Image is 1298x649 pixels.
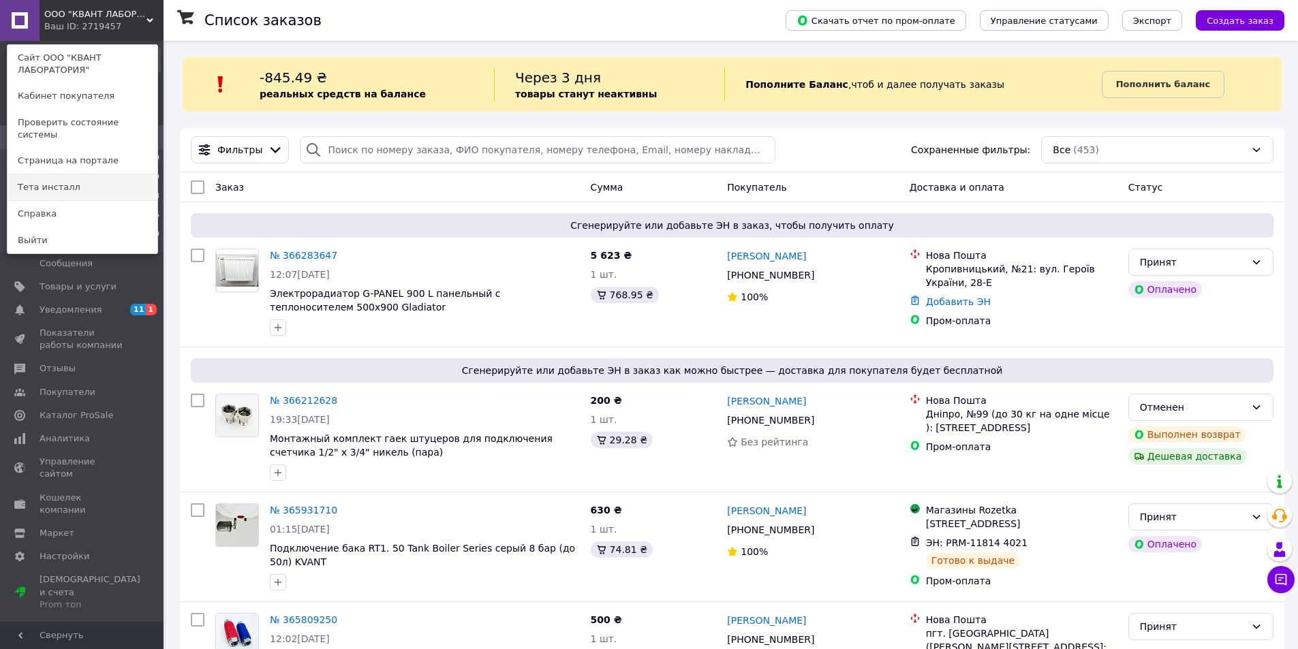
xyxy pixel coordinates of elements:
span: 100% [741,546,768,557]
div: Готово к выдаче [926,552,1020,569]
span: Создать заказ [1207,16,1273,26]
span: 630 ₴ [591,505,622,516]
span: 12:07[DATE] [270,269,330,280]
a: [PERSON_NAME] [727,249,806,263]
a: № 365931710 [270,505,337,516]
div: Выполнен возврат [1128,426,1246,443]
div: Нова Пошта [926,249,1117,262]
div: Пром-оплата [926,314,1117,328]
span: Сохраненные фильтры: [911,143,1030,157]
div: Принят [1140,619,1246,634]
span: Управление сайтом [40,456,126,480]
div: 74.81 ₴ [591,541,653,558]
span: Настройки [40,550,89,563]
a: [PERSON_NAME] [727,394,806,408]
button: Создать заказ [1196,10,1284,31]
div: Отменен [1140,400,1246,415]
a: Страница на портале [7,148,157,174]
h1: Список заказов [204,12,322,29]
div: Нова Пошта [926,613,1117,627]
div: [PHONE_NUMBER] [724,266,817,285]
button: Управление статусами [980,10,1109,31]
span: Сумма [591,182,623,193]
button: Скачать отчет по пром-оплате [786,10,966,31]
span: Подключение бака RT1. 50 Tank Boiler Series серый 8 бар (до 50л) KVANT [270,543,575,567]
span: Экспорт [1133,16,1171,26]
div: Оплачено [1128,536,1202,552]
span: Управление статусами [991,16,1098,26]
div: Дешевая доставка [1128,448,1248,464]
a: Проверить состояние системы [7,110,157,148]
span: 500 ₴ [591,614,622,625]
b: Пополнить баланс [1116,79,1210,89]
button: Экспорт [1122,10,1182,31]
span: 19:33[DATE] [270,414,330,425]
span: 12:02[DATE] [270,633,330,644]
span: Через 3 дня [515,69,601,86]
img: Фото товару [216,504,258,546]
span: Показатели работы компании [40,327,126,351]
span: ООО "КВАНТ ЛАБОРАТОРИЯ" [44,8,146,20]
a: [PERSON_NAME] [727,504,806,518]
img: :exclamation: [211,74,231,95]
span: Электрорадиатор G-PANEL 900 L панельный с теплоносителем 500х900 Gladiator [270,288,500,313]
a: Сайт ООО "КВАНТ ЛАБОРАТОРИЯ" [7,45,157,83]
span: 1 шт. [591,269,617,280]
a: [PERSON_NAME] [727,614,806,627]
div: [PHONE_NUMBER] [724,411,817,430]
span: 1 [146,304,157,315]
div: [PHONE_NUMBER] [724,520,817,539]
span: Сообщения [40,257,93,270]
div: [PHONE_NUMBER] [724,630,817,649]
div: Кропивницький, №21: вул. Героїв України, 28-Е [926,262,1117,289]
span: Фильтры [217,143,262,157]
span: 100% [741,291,768,302]
span: 1 шт. [591,524,617,535]
span: Статус [1128,182,1163,193]
span: Каталог ProSale [40,409,113,422]
span: Аналитика [40,432,90,445]
img: Фото товару [216,394,258,437]
span: Сгенерируйте или добавьте ЭН в заказ как можно быстрее — доставка для покупателя будет бесплатной [196,364,1268,377]
div: 768.95 ₴ [591,287,659,303]
span: [DEMOGRAPHIC_DATA] и счета [40,573,140,611]
a: Фото товару [215,503,259,547]
div: Нова Пошта [926,394,1117,407]
a: № 365809250 [270,614,337,625]
div: Магазины Rozetka [926,503,1117,517]
a: Кабинет покупателя [7,83,157,109]
a: Создать заказ [1182,14,1284,25]
a: № 366212628 [270,395,337,406]
b: реальных средств на балансе [260,89,426,99]
span: -845.49 ₴ [260,69,327,86]
span: ЭН: PRM-11814 4021 [926,537,1027,548]
a: Фото товару [215,249,259,292]
input: Поиск по номеру заказа, ФИО покупателя, номеру телефона, Email, номеру накладной [300,136,775,163]
div: Пром-оплата [926,440,1117,454]
div: Оплачено [1128,281,1202,298]
span: Доставка и оплата [910,182,1004,193]
span: 1 шт. [591,414,617,425]
span: 01:15[DATE] [270,524,330,535]
span: Все [1053,143,1070,157]
b: Пополните Баланс [745,79,848,90]
img: Фото товару [216,254,258,286]
a: Монтажный комплект гаек штуцеров для подключения счетчика 1/2" х 3/4" никель (пара) [270,433,553,458]
a: Справка [7,201,157,227]
b: товары станут неактивны [515,89,657,99]
div: , чтоб и далее получать заказы [724,68,1101,101]
span: Скачать отчет по пром-оплате [797,14,955,27]
span: Товары и услуги [40,281,117,293]
span: Без рейтинга [741,437,808,447]
span: 5 623 ₴ [591,250,632,261]
div: 29.28 ₴ [591,432,653,448]
a: Тета инсталл [7,174,157,200]
span: Заказ [215,182,244,193]
a: № 366283647 [270,250,337,261]
span: 1 шт. [591,633,617,644]
a: Пополнить баланс [1102,71,1224,98]
span: Покупатели [40,386,95,398]
div: Prom топ [40,599,140,611]
span: Покупатель [727,182,787,193]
